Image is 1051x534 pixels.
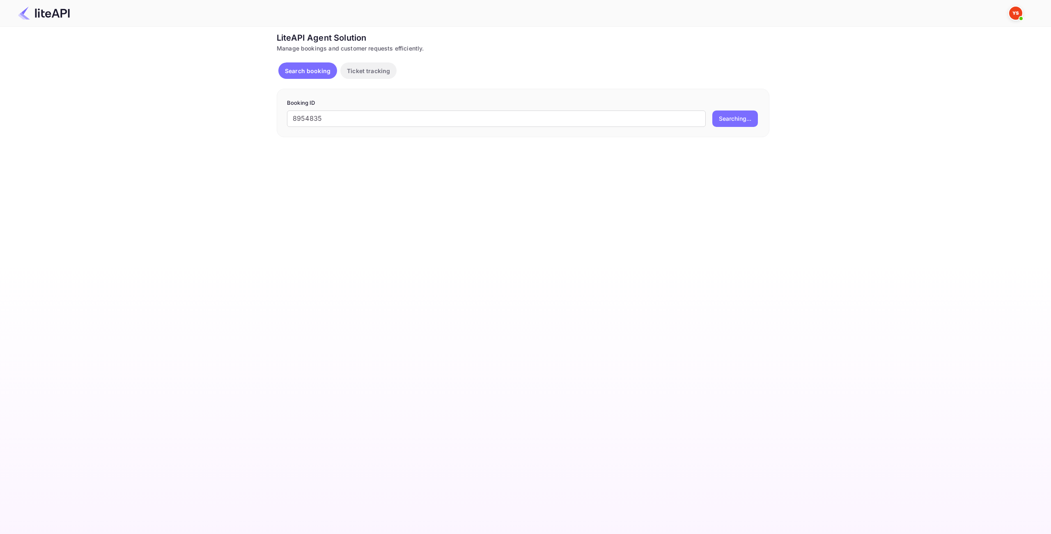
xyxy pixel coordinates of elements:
img: Yandex Support [1009,7,1022,20]
p: Booking ID [287,99,759,107]
img: LiteAPI Logo [18,7,70,20]
input: Enter Booking ID (e.g., 63782194) [287,110,706,127]
button: Searching... [712,110,758,127]
div: Manage bookings and customer requests efficiently. [277,44,769,53]
p: Ticket tracking [347,67,390,75]
p: Search booking [285,67,330,75]
div: LiteAPI Agent Solution [277,32,769,44]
